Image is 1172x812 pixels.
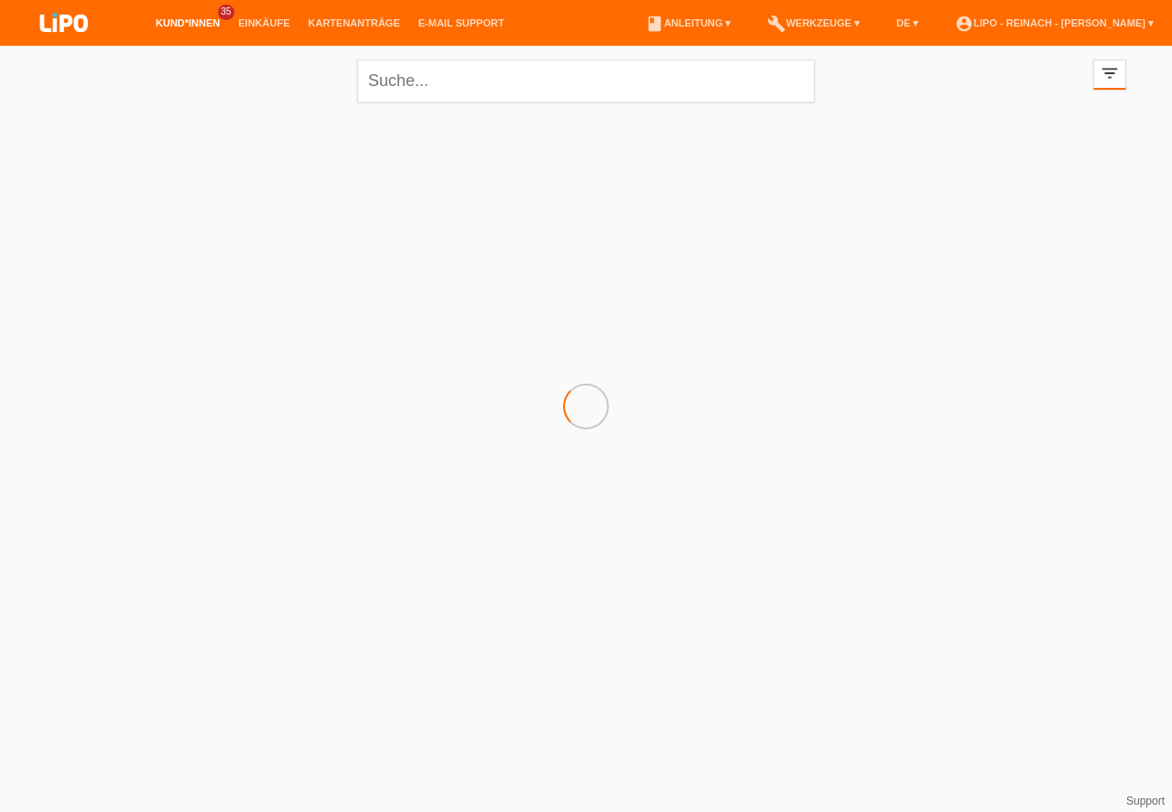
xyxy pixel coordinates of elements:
[646,15,664,33] i: book
[218,5,234,20] span: 35
[357,60,815,103] input: Suche...
[946,17,1163,28] a: account_circleLIPO - Reinach - [PERSON_NAME] ▾
[955,15,973,33] i: account_circle
[636,17,740,28] a: bookAnleitung ▾
[887,17,928,28] a: DE ▾
[409,17,514,28] a: E-Mail Support
[1100,63,1120,83] i: filter_list
[146,17,229,28] a: Kund*innen
[299,17,409,28] a: Kartenanträge
[229,17,298,28] a: Einkäufe
[758,17,869,28] a: buildWerkzeuge ▾
[1126,795,1165,807] a: Support
[767,15,786,33] i: build
[18,38,110,51] a: LIPO pay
